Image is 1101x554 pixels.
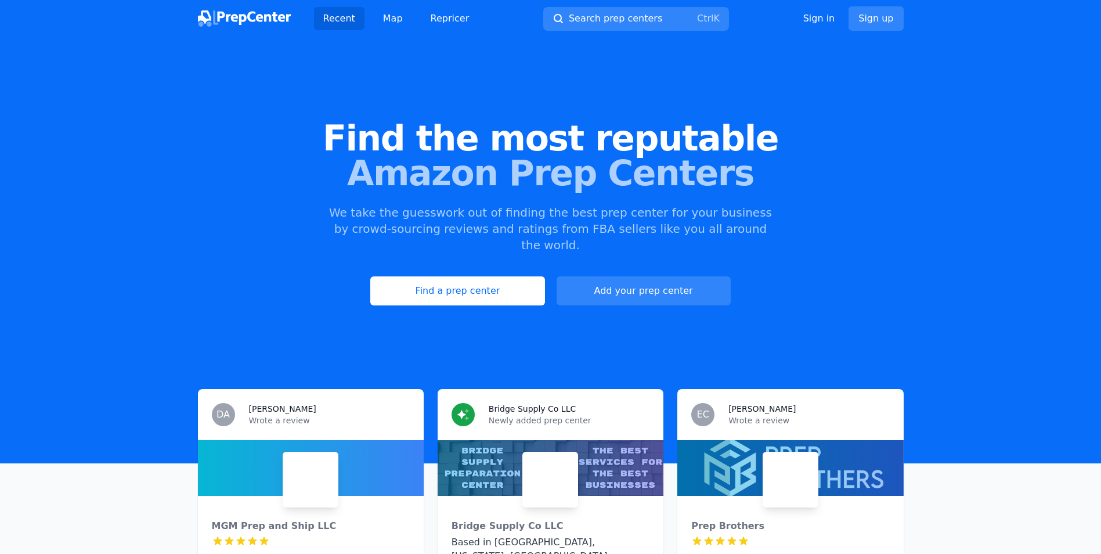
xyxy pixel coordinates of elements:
[691,519,889,533] div: Prep Brothers
[374,7,412,30] a: Map
[697,13,713,24] kbd: Ctrl
[803,12,835,26] a: Sign in
[421,7,479,30] a: Repricer
[489,403,576,415] h3: Bridge Supply Co LLC
[198,10,291,27] img: PrepCenter
[765,454,816,505] img: Prep Brothers
[543,7,729,31] button: Search prep centersCtrlK
[697,410,709,419] span: EC
[525,454,576,505] img: Bridge Supply Co LLC
[569,12,662,26] span: Search prep centers
[557,276,731,305] a: Add your prep center
[212,519,410,533] div: MGM Prep and Ship LLC
[849,6,903,31] a: Sign up
[489,415,649,426] p: Newly added prep center
[713,13,720,24] kbd: K
[19,156,1082,190] span: Amazon Prep Centers
[328,204,774,253] p: We take the guesswork out of finding the best prep center for your business by crowd-sourcing rev...
[370,276,544,305] a: Find a prep center
[314,7,364,30] a: Recent
[728,403,796,415] h3: [PERSON_NAME]
[216,410,230,419] span: DA
[249,403,316,415] h3: [PERSON_NAME]
[285,454,336,505] img: MGM Prep and Ship LLC
[452,519,649,533] div: Bridge Supply Co LLC
[249,415,410,426] p: Wrote a review
[728,415,889,426] p: Wrote a review
[19,121,1082,156] span: Find the most reputable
